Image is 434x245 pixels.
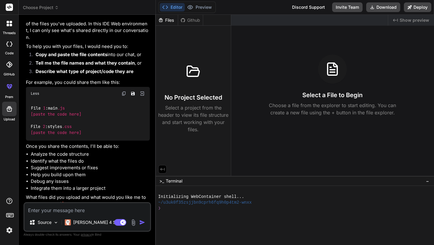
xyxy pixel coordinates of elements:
[48,105,58,111] span: main
[31,124,40,129] span: File
[31,178,150,185] li: Debug any issues
[38,219,52,225] p: Source
[158,205,161,211] span: ❯
[332,2,363,12] button: Invite Team
[400,17,429,23] span: Show preview
[31,185,150,192] li: Integrate them into a larger project
[31,60,150,68] li: , or
[156,17,178,23] div: Files
[48,124,62,129] span: styles
[31,158,150,165] li: Identify what the files do
[65,219,71,225] img: Claude 4 Sonnet
[36,68,134,74] strong: Describe what type of project/code they are
[121,91,126,96] img: copy
[36,60,135,66] strong: Tell me the file names and what they contain
[43,124,45,129] span: 2
[36,52,107,57] strong: Copy and paste the file contents
[366,2,400,12] button: Download
[5,51,14,56] label: code
[288,2,329,12] div: Discord Support
[4,225,14,235] img: settings
[58,105,65,111] span: .js
[130,219,137,226] img: attachment
[426,178,429,184] span: −
[158,104,228,133] p: Select a project from the header to view its file structure and start working with your files.
[139,219,145,225] img: icon
[31,91,39,96] span: Less
[24,232,151,237] p: Always double-check its answers. Your in Bind
[158,194,244,200] span: Initializing WebContainer shell...
[43,105,46,111] span: 1
[425,176,430,186] button: −
[3,30,16,36] label: threads
[23,5,59,11] span: Choose Project
[302,91,363,99] h3: Select a File to Begin
[178,17,203,23] div: Github
[4,117,15,122] label: Upload
[166,178,182,184] span: Terminal
[5,94,13,100] label: prem
[31,111,81,117] span: [paste the code here]
[62,124,72,129] span: .css
[4,72,15,77] label: GitHub
[140,91,145,96] img: Open in Browser
[53,220,58,225] img: Pick Models
[159,178,164,184] span: >_
[73,219,118,225] p: [PERSON_NAME] 4 S..
[31,151,150,158] li: Analyze the code structure
[158,200,252,205] span: ~/u3uk0f35zsjjbn9cprh6fq9h0p4tm2-wnxx
[160,3,185,11] button: Editor
[185,3,214,11] button: Preview
[31,130,81,135] span: [paste the code here]
[31,51,150,60] li: into our chat, or
[31,171,150,178] li: Help you build upon them
[129,89,137,98] button: Save file
[265,102,400,116] p: Choose a file from the explorer to start editing. You can create a new file using the + button in...
[165,93,222,102] h3: No Project Selected
[31,105,82,136] code: : :
[81,233,92,236] span: privacy
[31,164,150,171] li: Suggest improvements or fixes
[26,143,150,150] p: Once you share the contents, I'll be able to:
[31,105,41,111] span: File
[26,14,150,41] p: I apologize, but I'm not able to see the contents or details of the files you've uploaded. In thi...
[26,194,150,208] p: What files did you upload and what would you like me to help you with? 🚀
[26,43,150,50] p: To help you with your files, I would need you to:
[26,79,150,86] p: For example, you could share them like this:
[404,2,431,12] button: Deploy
